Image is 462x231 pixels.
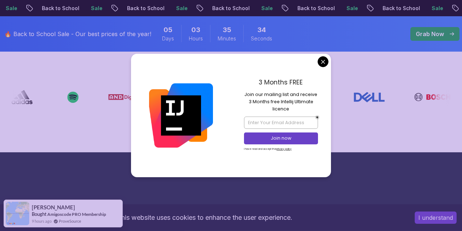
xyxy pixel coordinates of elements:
[6,72,456,81] p: Our Students Work in Top Companies
[32,204,75,210] span: [PERSON_NAME]
[189,35,203,42] span: Hours
[257,25,266,35] span: 34 Seconds
[415,212,457,224] button: Accept cookies
[223,25,231,35] span: 35 Minutes
[340,5,363,12] p: Sale
[5,210,404,226] div: This website uses cookies to enhance the user experience.
[164,25,173,35] span: 5 Days
[35,5,84,12] p: Back to School
[206,5,255,12] p: Back to School
[291,5,340,12] p: Back to School
[251,35,272,42] span: Seconds
[162,35,174,42] span: Days
[59,218,81,224] a: ProveSource
[416,30,444,38] p: Grab Now
[255,5,278,12] p: Sale
[425,5,448,12] p: Sale
[191,25,200,35] span: 3 Hours
[32,218,52,224] span: 9 hours ago
[32,211,47,217] span: Bought
[376,5,425,12] p: Back to School
[47,212,106,217] a: Amigoscode PRO Membership
[6,202,29,225] img: provesource social proof notification image
[121,5,170,12] p: Back to School
[84,5,108,12] p: Sale
[170,5,193,12] p: Sale
[218,35,236,42] span: Minutes
[4,30,151,38] p: 🔥 Back to School Sale - Our best prices of the year!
